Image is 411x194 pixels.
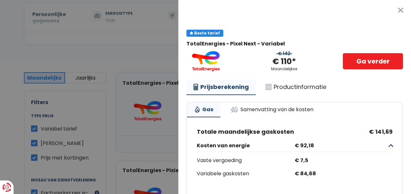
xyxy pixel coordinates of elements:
[292,142,387,149] span: € 92,18
[187,102,220,117] a: Gas
[369,128,393,135] span: € 141,69
[186,80,256,95] a: Prijsberekening
[197,142,292,149] span: Kosten van energie
[186,51,225,72] img: TotalEnergies
[295,156,393,165] div: € 7,5
[197,156,295,165] div: Vaste vergoeding
[223,102,321,117] a: Samenvatting van de kosten
[186,30,223,37] div: Beste tarief
[271,67,297,71] div: Maandelijkse
[197,169,295,179] div: Variabele gaskosten
[186,41,403,47] div: TotalEnergies - Pixel Next - Variabel
[276,51,292,56] div: € 142
[272,56,296,67] div: € 110*
[197,128,294,135] span: Totale maandelijkse gaskosten
[258,80,333,94] a: Productinformatie
[343,53,403,69] a: Ga verder
[295,169,393,179] div: € 84,68
[197,139,393,152] button: Kosten van energie € 92,18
